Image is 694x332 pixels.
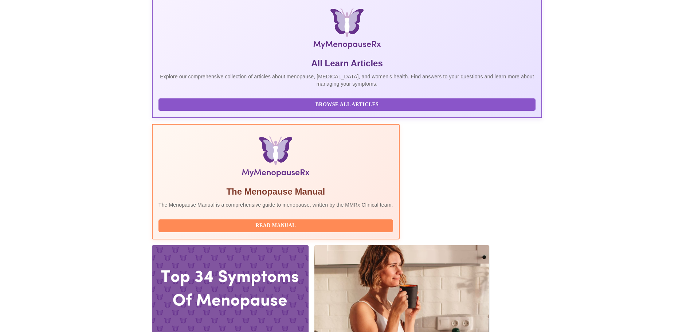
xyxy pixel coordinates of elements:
[166,100,528,109] span: Browse All Articles
[158,58,536,69] h5: All Learn Articles
[196,136,356,180] img: Menopause Manual
[158,73,536,87] p: Explore our comprehensive collection of articles about menopause, [MEDICAL_DATA], and women's hea...
[166,221,386,230] span: Read Manual
[158,98,536,111] button: Browse All Articles
[158,186,393,198] h5: The Menopause Manual
[158,101,537,107] a: Browse All Articles
[217,8,477,52] img: MyMenopauseRx Logo
[158,219,393,232] button: Read Manual
[158,201,393,208] p: The Menopause Manual is a comprehensive guide to menopause, written by the MMRx Clinical team.
[158,222,395,228] a: Read Manual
